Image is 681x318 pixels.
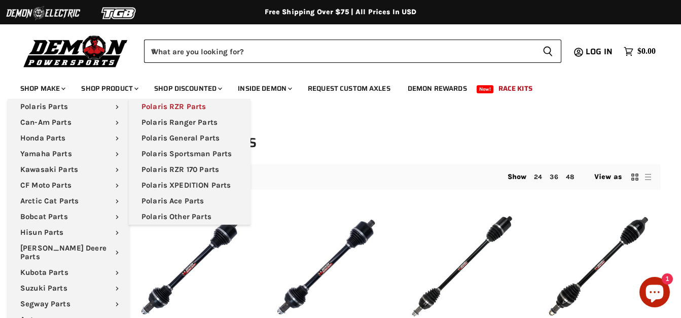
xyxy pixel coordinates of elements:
[8,209,129,225] a: Bobcat Parts
[129,115,250,130] a: Polaris Ranger Parts
[508,172,527,181] span: Show
[8,193,129,209] a: Arctic Cat Parts
[144,40,534,63] input: When autocomplete results are available use up and down arrows to review and enter to select
[534,40,561,63] button: Search
[477,85,494,93] span: New!
[594,173,622,181] span: View as
[534,173,542,181] a: 24
[8,146,129,162] a: Yamaha Parts
[8,225,129,240] a: Hisun Parts
[127,112,661,121] nav: Breadcrumbs
[8,240,129,265] a: [PERSON_NAME] Deere Parts
[129,130,250,146] a: Polaris General Parts
[643,172,653,182] button: list view
[147,78,228,99] a: Shop Discounted
[5,4,81,23] img: Demon Electric Logo 2
[20,33,131,69] img: Demon Powersports
[637,47,656,56] span: $0.00
[8,280,129,296] a: Suzuki Parts
[129,209,250,225] a: Polaris Other Parts
[129,99,250,225] ul: Main menu
[127,134,661,151] h1: Polaris RZR Parts
[129,99,250,115] a: Polaris RZR Parts
[8,99,129,115] a: Polaris Parts
[491,78,540,99] a: Race Kits
[13,78,71,99] a: Shop Make
[144,40,561,63] form: Product
[8,162,129,178] a: Kawasaki Parts
[566,173,574,181] a: 48
[8,115,129,130] a: Can-Am Parts
[586,45,613,58] span: Log in
[129,162,250,178] a: Polaris RZR 170 Parts
[127,164,661,190] nav: Collection utilities
[129,178,250,193] a: Polaris XPEDITION Parts
[400,78,475,99] a: Demon Rewards
[550,173,558,181] a: 36
[129,193,250,209] a: Polaris Ace Parts
[81,4,157,23] img: TGB Logo 2
[619,44,661,59] a: $0.00
[630,172,640,182] button: grid view
[129,146,250,162] a: Polaris Sportsman Parts
[8,178,129,193] a: CF Moto Parts
[13,74,653,99] ul: Main menu
[300,78,398,99] a: Request Custom Axles
[8,130,129,146] a: Honda Parts
[581,47,619,56] a: Log in
[636,277,673,310] inbox-online-store-chat: Shopify online store chat
[230,78,298,99] a: Inside Demon
[74,78,145,99] a: Shop Product
[8,265,129,280] a: Kubota Parts
[8,296,129,312] a: Segway Parts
